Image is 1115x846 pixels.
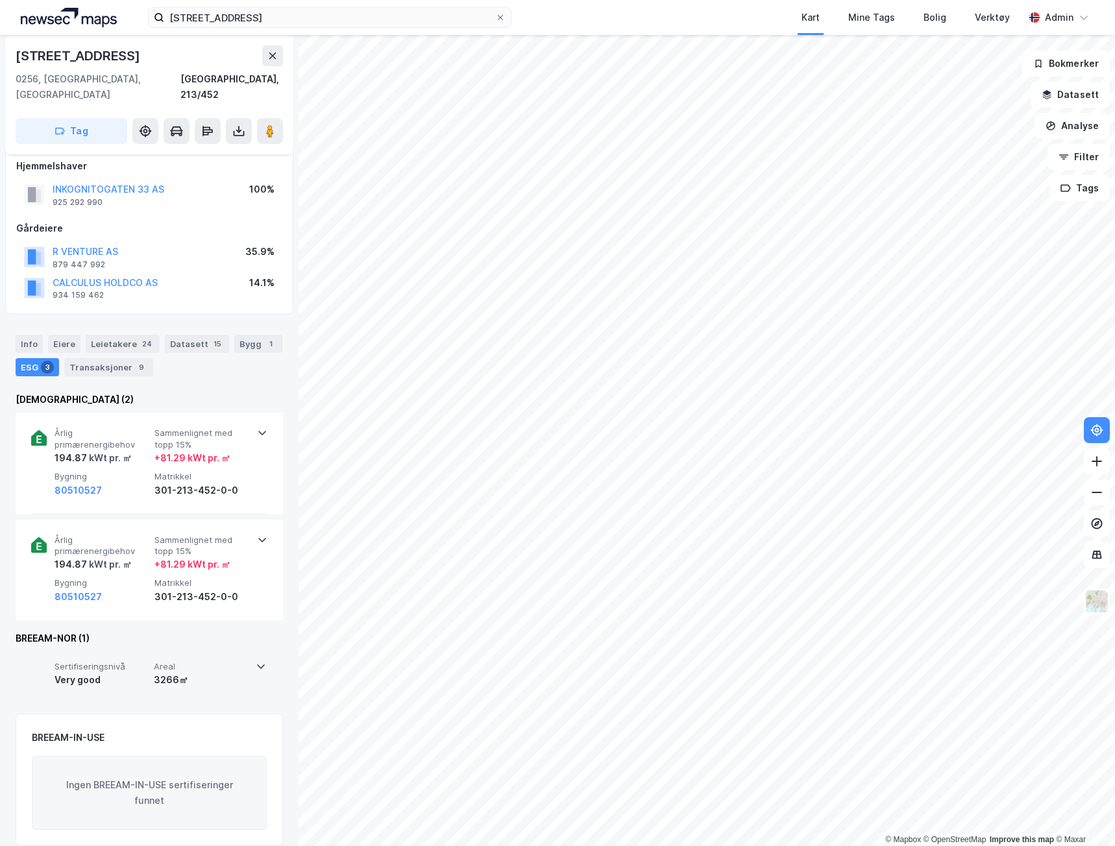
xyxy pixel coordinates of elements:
span: Sammenlignet med topp 15% [154,428,249,450]
span: Matrikkel [154,577,249,588]
div: ESG [16,358,59,376]
div: 3266㎡ [154,672,248,688]
div: Leietakere [86,335,160,353]
a: Improve this map [990,835,1054,844]
div: [GEOGRAPHIC_DATA], 213/452 [180,71,283,103]
div: Bolig [924,10,946,25]
div: Verktøy [975,10,1010,25]
div: Ingen BREEAM-IN-USE sertifiseringer funnet [32,756,267,830]
a: OpenStreetMap [924,835,986,844]
a: Mapbox [885,835,921,844]
div: 100% [249,182,275,197]
button: Bokmerker [1022,51,1110,77]
img: logo.a4113a55bc3d86da70a041830d287a7e.svg [21,8,117,27]
span: Bygning [55,577,149,588]
div: Hjemmelshaver [16,158,282,174]
div: [STREET_ADDRESS] [16,45,143,66]
div: 14.1% [249,275,275,291]
div: Kontrollprogram for chat [1050,784,1115,846]
div: Admin [1045,10,1073,25]
div: Transaksjoner [64,358,153,376]
div: Kart [802,10,820,25]
div: [DEMOGRAPHIC_DATA] (2) [16,392,283,407]
iframe: Chat Widget [1050,784,1115,846]
div: 301-213-452-0-0 [154,483,249,498]
div: 3 [41,361,54,374]
button: Tag [16,118,127,144]
div: 194.87 [55,557,132,572]
div: 934 159 462 [53,290,104,300]
button: Tags [1049,175,1110,201]
div: Eiere [48,335,80,353]
div: kWt pr. ㎡ [87,450,132,466]
button: Datasett [1031,82,1110,108]
div: Info [16,335,43,353]
div: Datasett [165,335,229,353]
div: + 81.29 kWt pr. ㎡ [154,557,230,572]
span: Årlig primærenergibehov [55,535,149,557]
button: Analyse [1035,113,1110,139]
button: 80510527 [55,483,102,498]
div: 0256, [GEOGRAPHIC_DATA], [GEOGRAPHIC_DATA] [16,71,180,103]
span: Sammenlignet med topp 15% [154,535,249,557]
div: + 81.29 kWt pr. ㎡ [154,450,230,466]
span: Bygning [55,471,149,482]
div: 879 447 992 [53,260,105,270]
div: BREEAM-IN-USE [32,730,104,745]
span: Sertifiseringsnivå [55,661,149,672]
div: Very good [55,672,149,688]
div: 9 [135,361,148,374]
div: Bygg [234,335,282,353]
div: kWt pr. ㎡ [87,557,132,572]
div: 1 [264,337,277,350]
input: Søk på adresse, matrikkel, gårdeiere, leietakere eller personer [164,8,495,27]
button: 80510527 [55,589,102,605]
img: Z [1084,589,1109,614]
div: 24 [140,337,154,350]
span: Areal [154,661,248,672]
button: Filter [1048,144,1110,170]
div: 15 [211,337,224,350]
span: Årlig primærenergibehov [55,428,149,450]
div: BREEAM-NOR (1) [16,631,283,646]
div: 194.87 [55,450,132,466]
div: 35.9% [245,244,275,260]
div: 925 292 990 [53,197,103,208]
div: 301-213-452-0-0 [154,589,249,605]
span: Matrikkel [154,471,249,482]
div: Mine Tags [848,10,895,25]
div: Gårdeiere [16,221,282,236]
